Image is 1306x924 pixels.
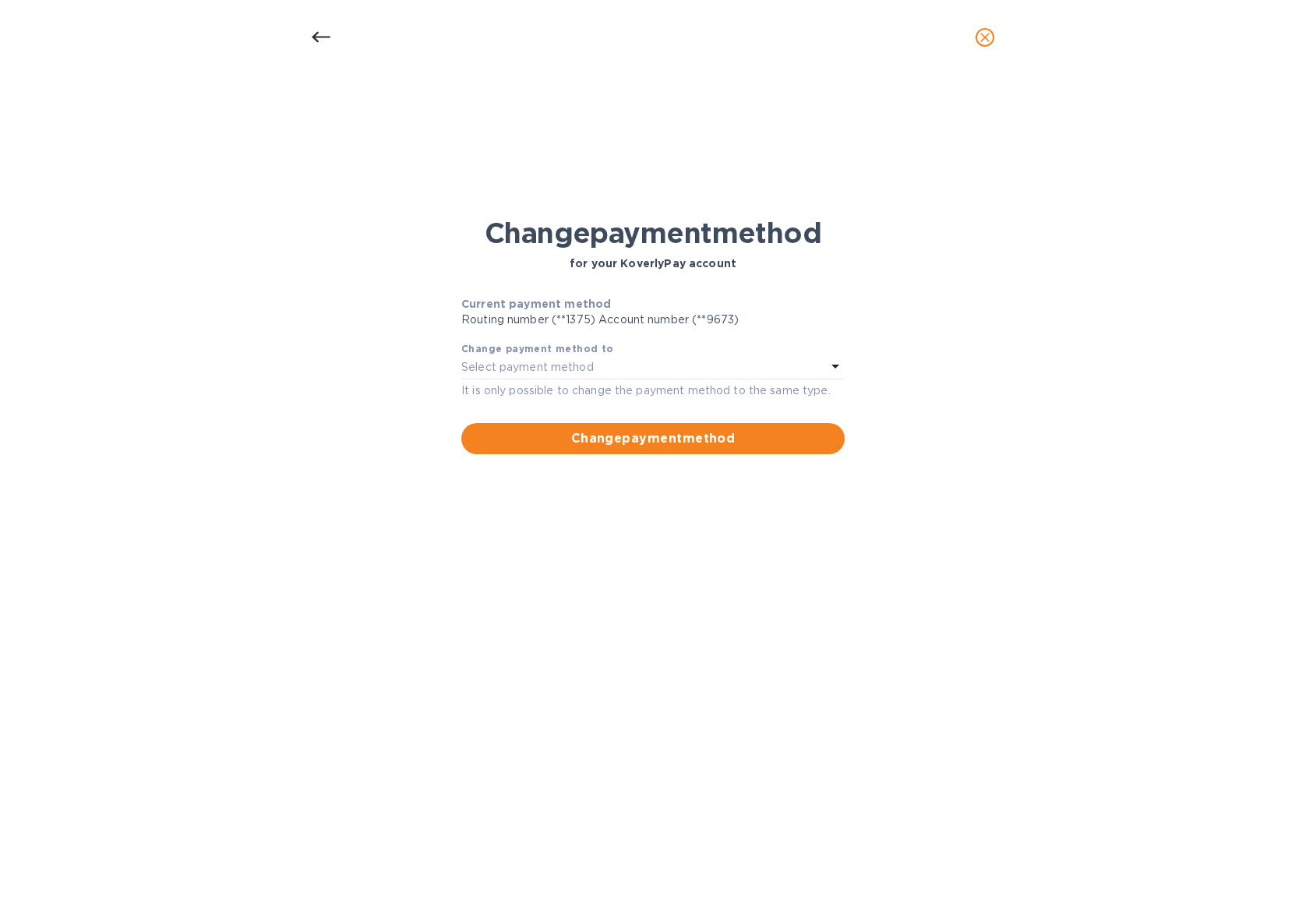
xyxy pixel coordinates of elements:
[966,19,1004,56] button: close
[461,343,614,354] b: Change payment method to
[461,298,611,310] b: Current payment method
[461,383,845,399] p: It is only possible to change the payment method to the same type.
[461,423,845,454] button: Changepaymentmethod
[461,359,594,376] p: Select payment method
[461,312,845,328] p: Routing number (**1375) Account number (**9673)
[485,217,821,249] h1: Change payment method
[570,256,736,271] p: for your KoverlyPay account
[474,429,832,448] span: Change payment method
